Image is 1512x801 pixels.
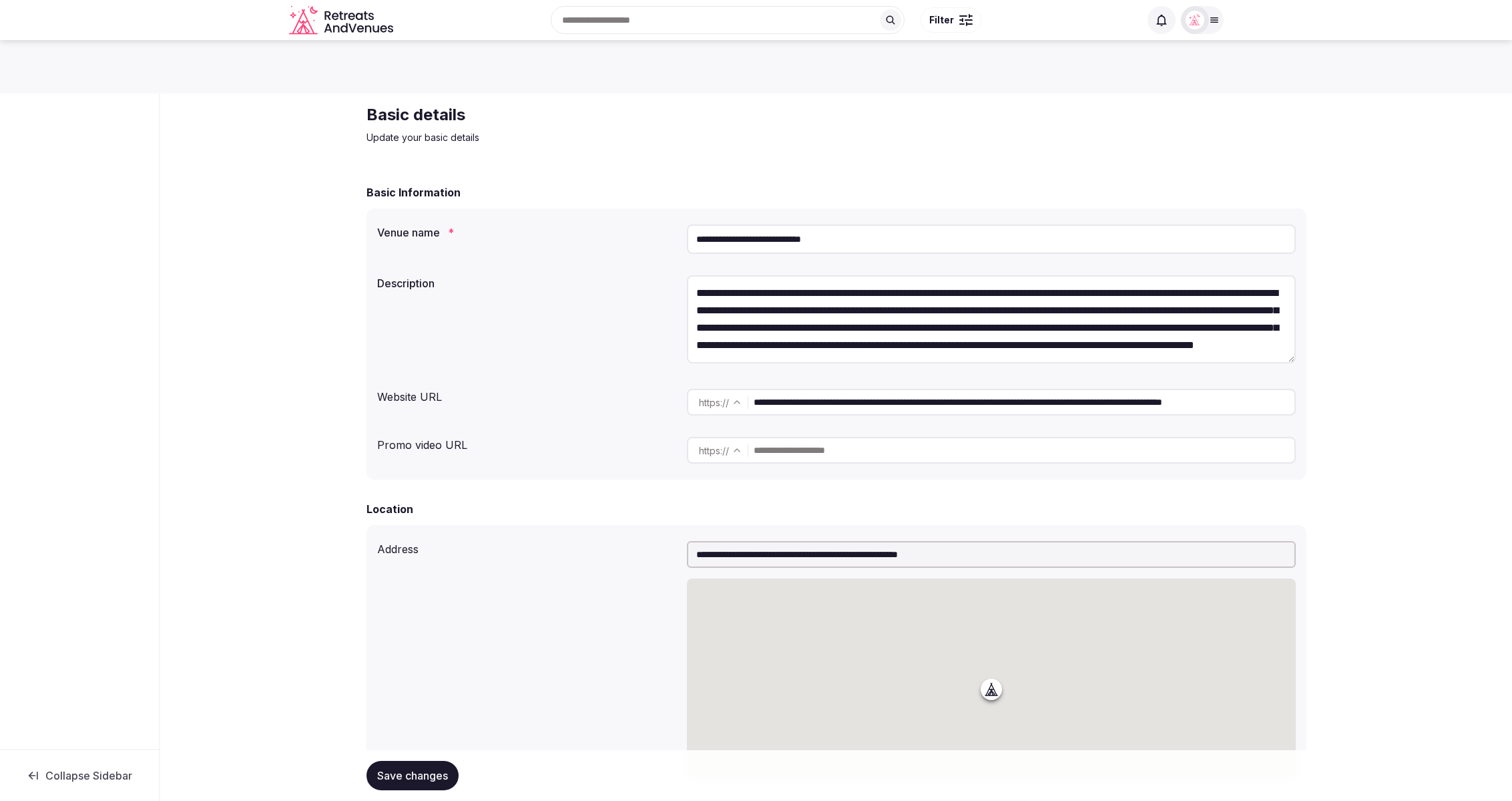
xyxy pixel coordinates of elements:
[1186,11,1204,29] img: miaceralde
[377,227,676,238] label: Venue name
[377,769,448,782] span: Save changes
[377,432,676,453] div: Promo video URL
[366,104,815,126] h2: Basic details
[929,13,954,27] span: Filter
[377,536,676,557] div: Address
[289,5,396,35] svg: Retreats and Venues company logo
[366,761,459,790] button: Save changes
[289,5,396,35] a: Visit the homepage
[366,131,815,144] p: Update your basic details
[45,769,132,782] span: Collapse Sidebar
[11,761,148,790] button: Collapse Sidebar
[377,383,676,405] div: Website URL
[366,501,413,517] h2: Location
[377,278,676,289] label: Description
[366,184,461,200] h2: Basic Information
[921,7,981,33] button: Filter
